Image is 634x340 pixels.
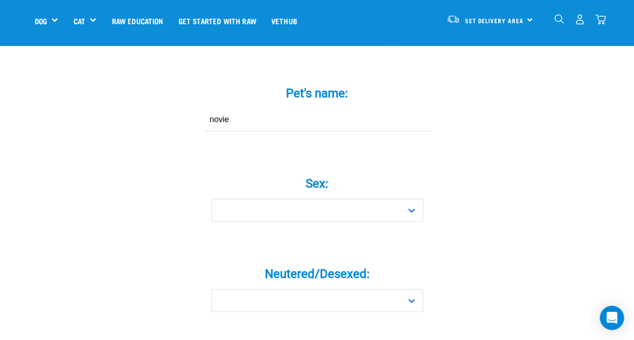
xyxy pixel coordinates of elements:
[465,19,524,22] span: Set Delivery Area
[35,15,47,27] a: Dog
[73,15,85,27] a: Cat
[166,265,469,283] label: Neutered/Desexed:
[574,14,585,25] img: user.png
[166,175,469,193] label: Sex:
[446,15,460,24] img: van-moving.png
[166,84,469,102] label: Pet's name:
[600,306,624,330] div: Open Intercom Messenger
[595,14,606,25] img: home-icon@2x.png
[554,14,564,24] img: home-icon-1@2x.png
[264,1,305,41] a: Vethub
[104,1,170,41] a: Raw Education
[171,1,264,41] a: Get started with Raw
